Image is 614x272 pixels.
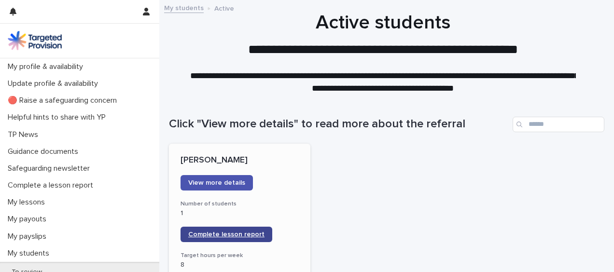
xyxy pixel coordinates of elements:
h1: Click "View more details" to read more about the referral [169,117,509,131]
p: Guidance documents [4,147,86,156]
p: 8 [181,261,299,269]
p: My lessons [4,198,53,207]
p: My payouts [4,215,54,224]
p: Active [214,2,234,13]
p: 🔴 Raise a safeguarding concern [4,96,125,105]
p: TP News [4,130,46,139]
a: View more details [181,175,253,190]
p: My students [4,249,57,258]
h1: Active students [169,11,597,34]
a: My students [164,2,204,13]
span: Complete lesson report [188,231,265,238]
p: My payslips [4,232,54,241]
a: Complete lesson report [181,227,272,242]
p: Update profile & availability [4,79,106,88]
span: View more details [188,179,245,186]
p: Helpful hints to share with YP [4,113,113,122]
p: [PERSON_NAME] [181,155,299,166]
img: M5nRWzHhSzIhMunXDL62 [8,31,62,50]
p: Complete a lesson report [4,181,101,190]
h3: Target hours per week [181,252,299,259]
p: My profile & availability [4,62,91,71]
p: 1 [181,209,299,218]
input: Search [513,117,604,132]
p: Safeguarding newsletter [4,164,98,173]
h3: Number of students [181,200,299,208]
